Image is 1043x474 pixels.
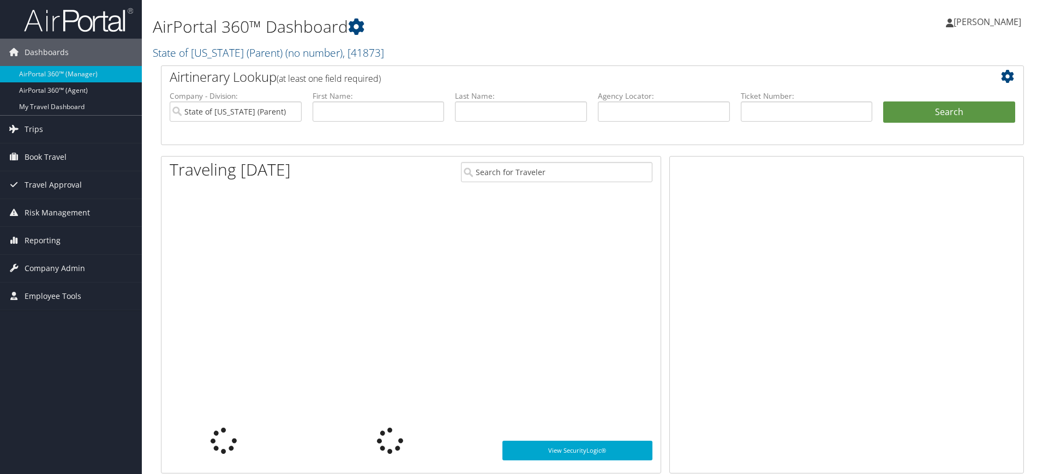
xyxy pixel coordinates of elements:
[598,91,730,101] label: Agency Locator:
[277,73,381,85] span: (at least one field required)
[25,255,85,282] span: Company Admin
[946,5,1032,38] a: [PERSON_NAME]
[741,91,873,101] label: Ticket Number:
[25,116,43,143] span: Trips
[25,199,90,226] span: Risk Management
[170,68,943,86] h2: Airtinerary Lookup
[25,283,81,310] span: Employee Tools
[25,171,82,199] span: Travel Approval
[455,91,587,101] label: Last Name:
[461,162,652,182] input: Search for Traveler
[313,91,445,101] label: First Name:
[883,101,1015,123] button: Search
[24,7,133,33] img: airportal-logo.png
[153,15,739,38] h1: AirPortal 360™ Dashboard
[285,45,343,60] span: ( no number )
[25,39,69,66] span: Dashboards
[153,45,384,60] a: State of [US_STATE] (Parent)
[25,227,61,254] span: Reporting
[25,143,67,171] span: Book Travel
[502,441,652,460] a: View SecurityLogic®
[170,91,302,101] label: Company - Division:
[954,16,1021,28] span: [PERSON_NAME]
[170,158,291,181] h1: Traveling [DATE]
[343,45,384,60] span: , [ 41873 ]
